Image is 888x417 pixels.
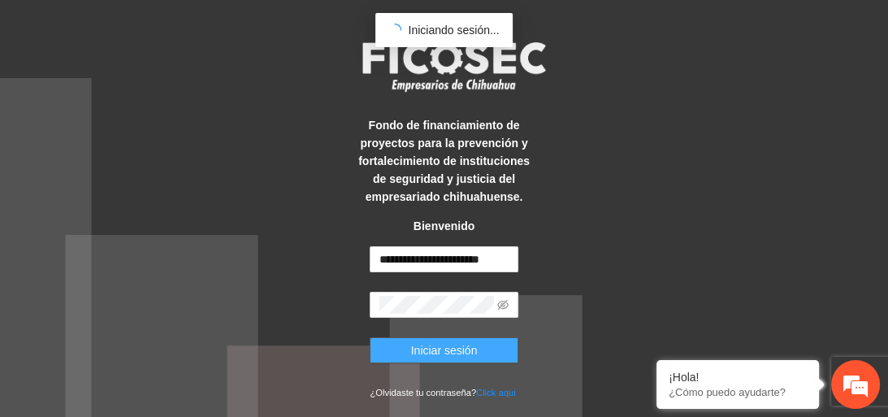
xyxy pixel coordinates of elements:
img: logo [352,37,555,97]
span: loading [388,24,401,37]
button: Iniciar sesión [370,337,518,363]
p: ¿Cómo puedo ayudarte? [669,386,807,398]
a: Click aqui [476,388,516,397]
div: ¡Hola! [669,371,807,384]
span: Iniciando sesión... [408,24,499,37]
small: ¿Olvidaste tu contraseña? [370,388,515,397]
strong: Fondo de financiamiento de proyectos para la prevención y fortalecimiento de instituciones de seg... [358,119,530,203]
span: eye-invisible [497,299,509,311]
span: Iniciar sesión [411,341,478,359]
strong: Bienvenido [414,219,474,232]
